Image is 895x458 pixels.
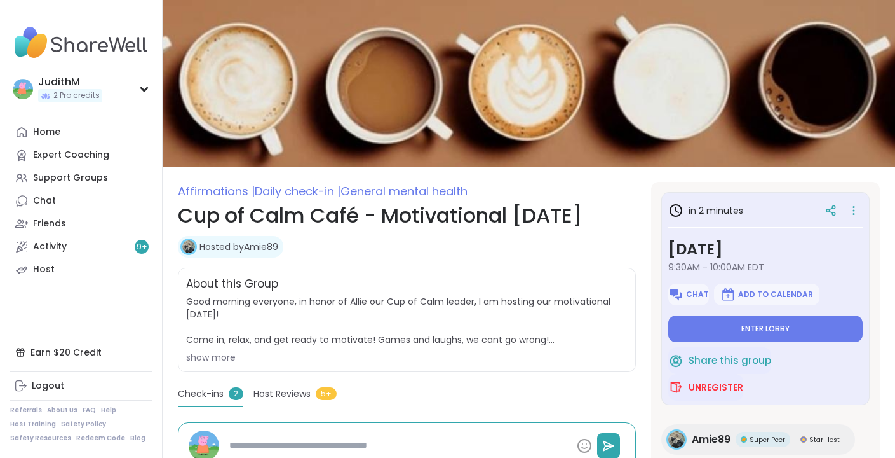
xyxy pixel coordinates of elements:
a: Friends [10,212,152,235]
img: ShareWell Logomark [720,287,736,302]
a: Help [101,406,116,415]
img: ShareWell Nav Logo [10,20,152,65]
span: Host Reviews [253,387,311,401]
a: Blog [130,434,145,443]
h3: [DATE] [668,238,863,261]
div: Activity [33,240,67,253]
a: Safety Policy [61,420,106,429]
div: Friends [33,218,66,230]
a: Logout [10,375,152,398]
span: Star Host [809,435,840,445]
span: Good morning everyone, in honor of Allie our Cup of Calm leader, I am hosting our motivational [D... [186,295,628,346]
h3: in 2 minutes [668,203,743,218]
a: Expert Coaching [10,144,152,167]
a: Host Training [10,420,56,429]
img: ShareWell Logomark [668,287,683,302]
span: Check-ins [178,387,224,401]
span: Share this group [689,354,771,368]
span: 5+ [316,387,337,400]
button: Share this group [668,347,771,374]
span: Unregister [689,381,743,394]
span: Add to Calendar [738,289,813,300]
button: Unregister [668,374,743,401]
img: ShareWell Logomark [668,380,683,395]
a: Chat [10,190,152,212]
span: Amie89 [692,432,730,447]
a: Redeem Code [76,434,125,443]
img: ShareWell Logomark [668,353,683,368]
button: Chat [668,284,709,305]
div: JudithM [38,75,102,89]
img: Amie89 [182,240,195,253]
a: Referrals [10,406,42,415]
div: Earn $20 Credit [10,341,152,364]
span: Enter lobby [741,324,790,334]
button: Enter lobby [668,316,863,342]
div: Logout [32,380,64,392]
img: Super Peer [741,436,747,443]
img: JudithM [13,79,33,99]
a: About Us [47,406,77,415]
span: Affirmations | [178,183,255,199]
div: Host [33,263,55,276]
span: 9:30AM - 10:00AM EDT [668,261,863,274]
a: Safety Resources [10,434,71,443]
div: Support Groups [33,172,108,184]
div: show more [186,351,628,364]
a: FAQ [83,406,96,415]
h1: Cup of Calm Café - Motivational [DATE] [178,200,636,231]
span: General mental health [340,183,468,199]
img: Star Host [800,436,807,443]
div: Home [33,126,60,139]
span: 9 + [137,242,147,253]
span: Chat [686,289,709,300]
a: Home [10,121,152,144]
a: Host [10,258,152,281]
a: Amie89Amie89Super PeerSuper PeerStar HostStar Host [661,424,855,455]
span: 2 Pro credits [53,90,100,101]
div: Chat [33,195,56,207]
a: Hosted byAmie89 [199,240,278,253]
div: Expert Coaching [33,149,109,162]
span: Daily check-in | [255,183,340,199]
button: Add to Calendar [714,284,819,305]
span: Super Peer [750,435,785,445]
img: Amie89 [668,431,685,448]
a: Activity9+ [10,235,152,258]
h2: About this Group [186,276,278,293]
a: Support Groups [10,167,152,190]
span: 2 [229,387,243,400]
